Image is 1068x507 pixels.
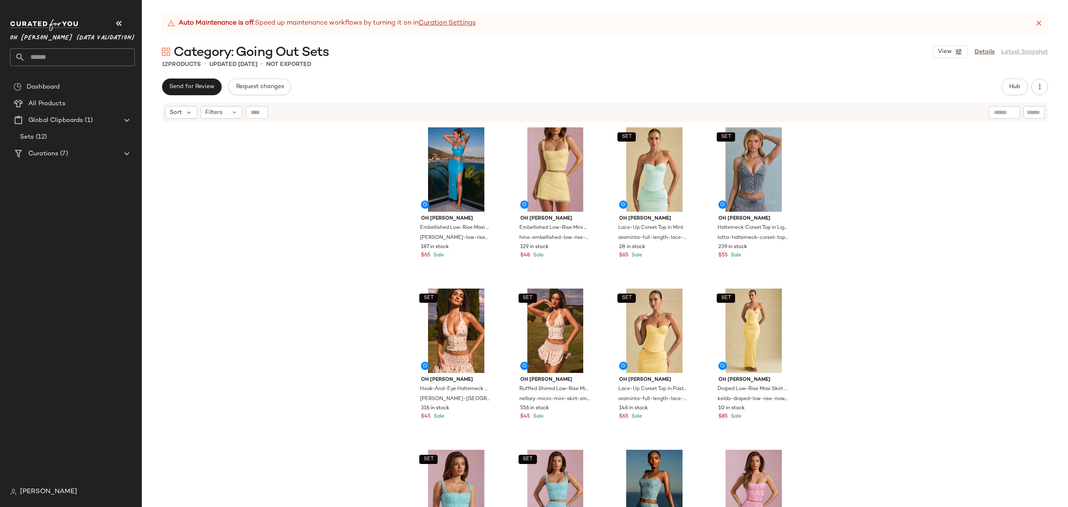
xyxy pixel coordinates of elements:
[421,413,431,421] span: $45
[20,132,34,142] span: Sets
[720,134,731,140] span: SET
[432,253,444,258] span: Sale
[718,413,728,421] span: $85
[519,395,590,403] span: nellary-micro-mini-skirt-small-rose-print
[729,414,741,419] span: Sale
[718,395,788,403] span: kelda-draped-low-rise-maxi-skirt-pastel-yellow
[718,243,747,251] span: 239 in stock
[520,413,530,421] span: $45
[228,79,291,95] button: Request changes
[28,99,65,109] span: All Products
[235,84,284,90] span: Request changes
[420,395,491,403] span: [PERSON_NAME]-[GEOGRAPHIC_DATA]-top-small-rose-print
[423,456,433,462] span: SET
[630,414,642,419] span: Sale
[718,252,728,259] span: $55
[531,253,544,258] span: Sale
[27,82,60,92] span: Dashboard
[420,224,491,232] span: Embellished Low-Rise Maxi Skirt in Turquoise
[720,295,731,301] span: SET
[83,116,92,125] span: (1)
[531,414,544,419] span: Sale
[421,405,449,412] span: 316 in stock
[423,295,433,301] span: SET
[520,376,591,384] span: Oh [PERSON_NAME]
[619,405,648,412] span: 146 in stock
[618,385,689,393] span: Lace-Up Corset Top in Pastel Yellow
[520,243,549,251] span: 129 in stock
[619,243,645,251] span: 28 in stock
[58,149,68,159] span: (7)
[937,48,952,55] span: View
[421,215,491,223] span: Oh [PERSON_NAME]
[1009,84,1020,90] span: Hub
[712,127,796,212] img: lotta-halterneck-corset-top-light-blue_1_250605101314.jpg
[420,385,491,393] span: Hook-And-Eye Halterneck Corset Top in Small Rose Print
[729,253,741,258] span: Sale
[420,234,491,242] span: [PERSON_NAME]-low-rise-maxi-skirt-turquoise
[617,132,636,142] button: SET
[421,252,430,259] span: $65
[630,253,642,258] span: Sale
[718,224,788,232] span: Halterneck Corset Top in Light Blue
[520,405,549,412] span: 556 in stock
[718,385,788,393] span: Draped Low-Rise Maxi Skirt in Pastel Yellow
[414,289,498,373] img: 9283-SmallRosePrint_7_f3560f4f-2e07-4bd2-8bac-be0edd64ab51.jpg
[519,224,590,232] span: Embellished Low-Rise Mini Skirt in Yellow
[419,294,438,303] button: SET
[170,108,182,117] span: Sort
[612,127,696,212] img: araminta-full-length-lace-up-corset-top-mint_1_250522082915.jpg
[717,132,735,142] button: SET
[619,376,690,384] span: Oh [PERSON_NAME]
[718,405,745,412] span: 10 in stock
[28,149,58,159] span: Curations
[522,456,533,462] span: SET
[975,48,995,56] a: Details
[162,60,201,69] div: Products
[421,376,491,384] span: Oh [PERSON_NAME]
[421,243,449,251] span: 187 in stock
[718,376,789,384] span: Oh [PERSON_NAME]
[205,108,222,117] span: Filters
[619,252,628,259] span: $65
[520,215,591,223] span: Oh [PERSON_NAME]
[717,294,735,303] button: SET
[20,487,77,497] span: [PERSON_NAME]
[266,60,311,69] p: Not Exported
[162,79,222,95] button: Send for Review
[261,59,263,69] span: •
[414,127,498,212] img: 10833-Turquoise_Danica_5.jpg
[520,252,530,259] span: $48
[209,60,257,69] p: updated [DATE]
[718,215,789,223] span: Oh [PERSON_NAME]
[519,234,590,242] span: hina-embellished-low-rise-mini-skirt-yellow
[162,48,170,56] img: svg%3e
[519,455,537,464] button: SET
[162,61,168,68] span: 12
[618,224,683,232] span: Lace-Up Corset Top in Mint
[10,489,17,495] img: svg%3e
[622,134,632,140] span: SET
[933,46,968,58] button: View
[174,44,329,61] span: Category: Going Out Sets
[419,455,438,464] button: SET
[619,215,690,223] span: Oh [PERSON_NAME]
[618,395,689,403] span: araminta-full-length-lace-up-corset-top-pastel-yellow
[10,28,135,43] span: Oh [PERSON_NAME] (Data Validation)
[618,234,689,242] span: araminta-full-length-lace-up-corset-top-mint
[10,19,81,31] img: cfy_white_logo.C9jOOHJF.svg
[514,127,597,212] img: hina-embellished-low-rise-mini-skirt-yellow_2_250905104531.jpg
[204,59,206,69] span: •
[1001,79,1028,95] button: Hub
[522,295,533,301] span: SET
[622,295,632,301] span: SET
[179,18,255,28] strong: Auto Maintenance is off.
[167,18,476,28] div: Speed up maintenance workflows by turning it on in
[169,84,214,90] span: Send for Review
[519,294,537,303] button: SET
[612,289,696,373] img: araminta-full-length-lace-up-corset-top-pastel-yellow_1_250522084533.jpg
[34,132,47,142] span: (12)
[28,116,83,125] span: Global Clipboards
[619,413,628,421] span: $65
[514,289,597,373] img: 9285-SmallRosePrint_7_71d1deef-64a8-4b7b-b6e8-885c6d558b3f.jpg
